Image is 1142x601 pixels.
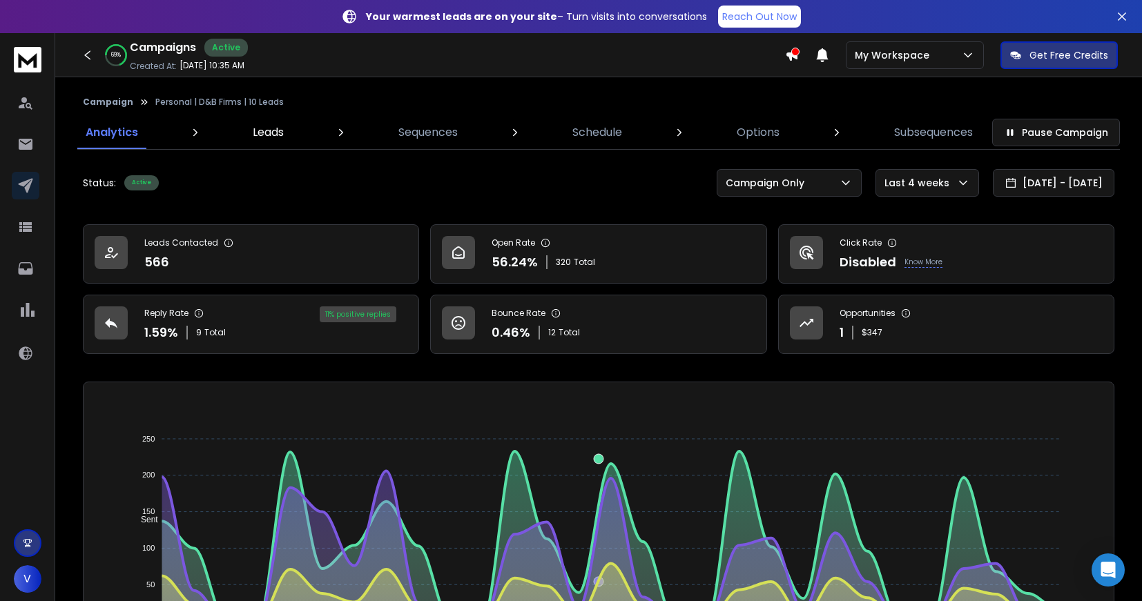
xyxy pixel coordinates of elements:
tspan: 200 [142,471,155,480]
a: Opportunities1$347 [778,295,1114,354]
p: Leads Contacted [144,237,218,248]
tspan: 100 [142,544,155,552]
p: Get Free Credits [1029,48,1108,62]
p: Open Rate [492,237,535,248]
a: Leads [244,116,292,149]
p: – Turn visits into conversations [366,10,707,23]
a: Sequences [390,116,466,149]
div: Active [204,39,248,57]
a: Analytics [77,116,146,149]
span: Total [559,327,580,338]
a: Schedule [564,116,630,149]
p: 69 % [111,51,121,59]
a: Bounce Rate0.46%12Total [430,295,766,354]
div: 11 % positive replies [320,306,396,322]
p: Campaign Only [726,176,810,190]
img: logo [14,47,41,72]
p: 566 [144,253,169,272]
div: Active [124,175,159,190]
span: Total [574,257,595,268]
span: 12 [548,327,556,338]
p: My Workspace [855,48,935,62]
p: Opportunities [840,308,896,319]
tspan: 150 [142,507,155,515]
p: Reach Out Now [722,10,797,23]
button: V [14,565,41,593]
p: Click Rate [840,237,882,248]
p: Analytics [86,124,138,141]
span: Total [204,327,226,338]
p: Personal | D&B Firms | 10 Leads [155,97,284,108]
p: Reply Rate [144,308,188,319]
a: Subsequences [886,116,981,149]
p: 56.24 % [492,253,538,272]
p: Bounce Rate [492,308,545,319]
p: Created At: [130,61,177,72]
p: Last 4 weeks [884,176,955,190]
p: $ 347 [862,327,882,338]
button: Campaign [83,97,133,108]
p: Sequences [398,124,458,141]
p: 0.46 % [492,323,530,342]
a: Reach Out Now [718,6,801,28]
p: Options [737,124,780,141]
div: Open Intercom Messenger [1092,553,1125,587]
button: Pause Campaign [992,119,1120,146]
tspan: 250 [142,435,155,443]
a: Open Rate56.24%320Total [430,224,766,284]
p: Leads [253,124,284,141]
span: 320 [556,257,571,268]
a: Options [728,116,788,149]
span: Sent [130,515,158,524]
p: 1 [840,323,844,342]
p: Schedule [572,124,622,141]
p: Subsequences [894,124,973,141]
a: Reply Rate1.59%9Total11% positive replies [83,295,419,354]
span: 9 [196,327,202,338]
a: Click RateDisabledKnow More [778,224,1114,284]
strong: Your warmest leads are on your site [366,10,557,23]
p: Status: [83,176,116,190]
a: Leads Contacted566 [83,224,419,284]
p: Disabled [840,253,896,272]
p: [DATE] 10:35 AM [180,60,244,71]
button: [DATE] - [DATE] [993,169,1114,197]
p: Know More [904,257,942,268]
p: 1.59 % [144,323,178,342]
tspan: 50 [146,580,155,589]
button: Get Free Credits [1000,41,1118,69]
h1: Campaigns [130,39,196,56]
